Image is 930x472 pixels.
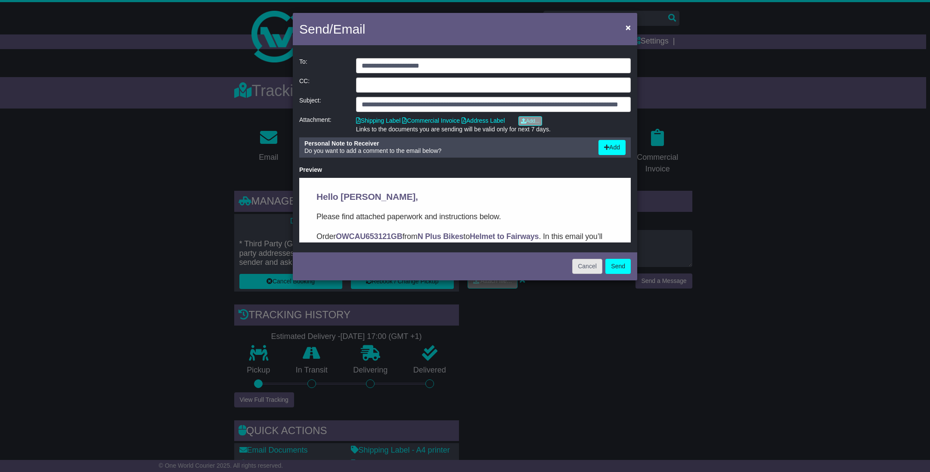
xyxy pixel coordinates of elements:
[356,126,631,133] div: Links to the documents you are sending will be valid only for next 7 days.
[17,53,314,77] p: Order from to . In this email you’ll find important information about your order, and what you ne...
[300,140,594,155] div: Do you want to add a comment to the email below?
[17,33,314,45] p: Please find attached paperwork and instructions below.
[572,259,602,274] button: Cancel
[299,19,365,39] h4: Send/Email
[295,58,352,73] div: To:
[462,117,505,124] a: Address Label
[295,116,352,133] div: Attachment:
[356,117,401,124] a: Shipping Label
[37,54,103,63] strong: OWCAU653121GB
[605,259,631,274] button: Send
[304,140,590,147] div: Personal Note to Receiver
[598,140,626,155] button: Add
[626,22,631,32] span: ×
[299,166,631,174] div: Preview
[295,97,352,112] div: Subject:
[518,116,542,126] a: Add...
[170,54,239,63] strong: Helmet to Fairways
[621,19,635,36] button: Close
[402,117,460,124] a: Commercial Invoice
[295,78,352,93] div: CC:
[17,14,119,24] span: Hello [PERSON_NAME],
[118,54,164,63] strong: N Plus Bikes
